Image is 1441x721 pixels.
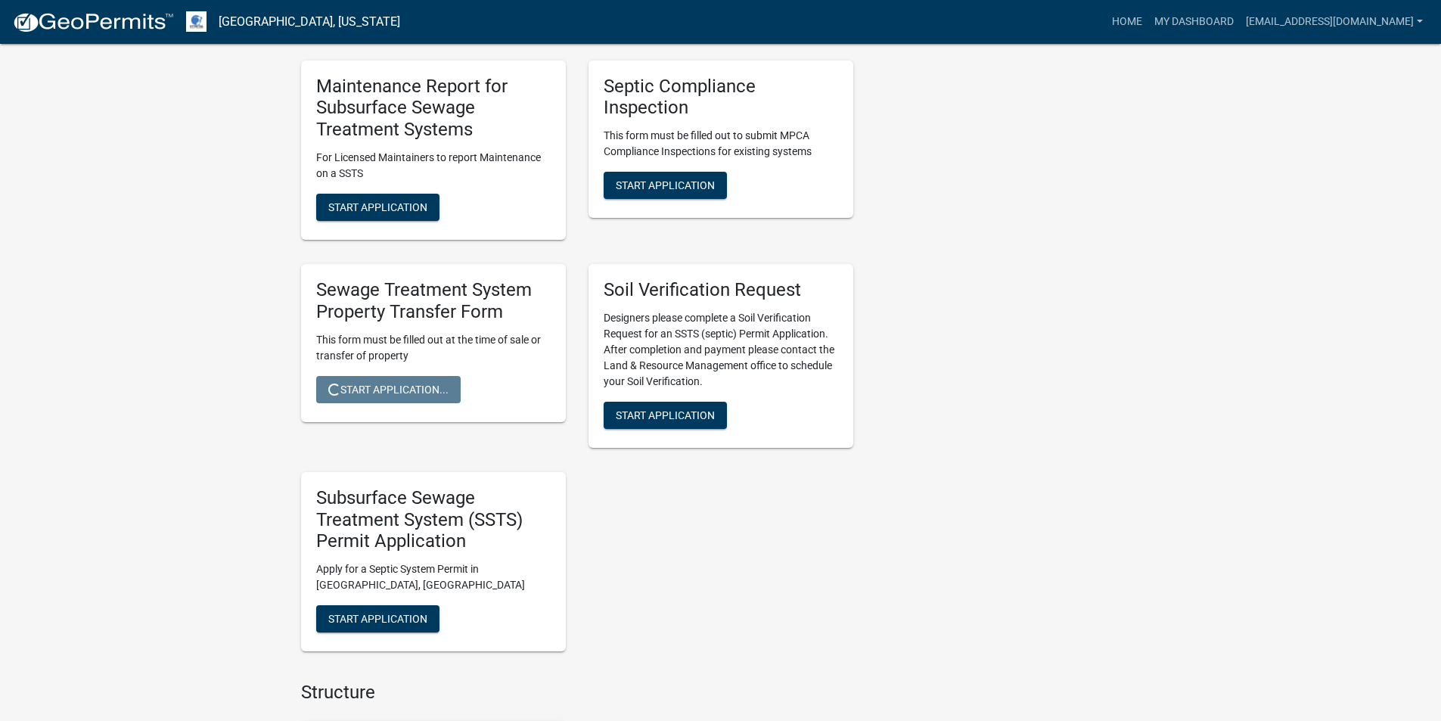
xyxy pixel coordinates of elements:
h5: Maintenance Report for Subsurface Sewage Treatment Systems [316,76,551,141]
a: [EMAIL_ADDRESS][DOMAIN_NAME] [1240,8,1429,36]
a: Home [1106,8,1148,36]
button: Start Application [604,172,727,199]
p: Apply for a Septic System Permit in [GEOGRAPHIC_DATA], [GEOGRAPHIC_DATA] [316,561,551,593]
h4: Structure [301,682,853,704]
button: Start Application [316,194,439,221]
p: This form must be filled out to submit MPCA Compliance Inspections for existing systems [604,128,838,160]
span: Start Application [328,201,427,213]
h5: Subsurface Sewage Treatment System (SSTS) Permit Application [316,487,551,552]
span: Start Application [616,409,715,421]
h5: Sewage Treatment System Property Transfer Form [316,279,551,323]
span: Start Application... [328,383,449,395]
p: Designers please complete a Soil Verification Request for an SSTS (septic) Permit Application. Af... [604,310,838,390]
p: This form must be filled out at the time of sale or transfer of property [316,332,551,364]
button: Start Application... [316,376,461,403]
button: Start Application [604,402,727,429]
button: Start Application [316,605,439,632]
img: Otter Tail County, Minnesota [186,11,207,32]
a: [GEOGRAPHIC_DATA], [US_STATE] [219,9,400,35]
h5: Soil Verification Request [604,279,838,301]
h5: Septic Compliance Inspection [604,76,838,120]
span: Start Application [616,179,715,191]
span: Start Application [328,613,427,625]
a: My Dashboard [1148,8,1240,36]
p: For Licensed Maintainers to report Maintenance on a SSTS [316,150,551,182]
